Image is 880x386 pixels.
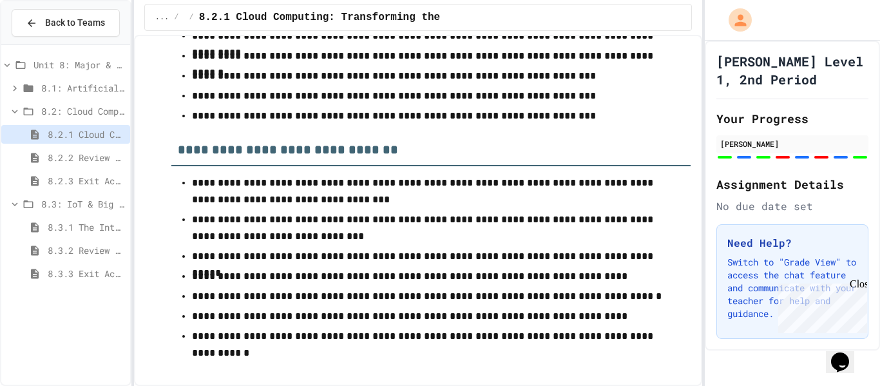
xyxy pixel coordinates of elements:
[48,128,125,141] span: 8.2.1 Cloud Computing: Transforming the Digital World
[155,12,169,23] span: ...
[5,5,89,82] div: Chat with us now!Close
[33,58,125,72] span: Unit 8: Major & Emerging Technologies
[41,81,125,95] span: 8.1: Artificial Intelligence Basics
[716,198,868,214] div: No due date set
[715,5,755,35] div: My Account
[12,9,120,37] button: Back to Teams
[41,197,125,211] span: 8.3: IoT & Big Data
[727,256,857,320] p: Switch to "Grade View" to access the chat feature and communicate with your teacher for help and ...
[773,278,867,333] iframe: chat widget
[189,12,194,23] span: /
[48,267,125,280] span: 8.3.3 Exit Activity - IoT Data Detective Challenge
[716,52,868,88] h1: [PERSON_NAME] Level 1, 2nd Period
[48,244,125,257] span: 8.3.2 Review - The Internet of Things and Big Data
[720,138,865,150] div: [PERSON_NAME]
[174,12,178,23] span: /
[727,235,857,251] h3: Need Help?
[48,220,125,234] span: 8.3.1 The Internet of Things and Big Data: Our Connected Digital World
[199,10,527,25] span: 8.2.1 Cloud Computing: Transforming the Digital World
[45,16,105,30] span: Back to Teams
[41,104,125,118] span: 8.2: Cloud Computing
[716,110,868,128] h2: Your Progress
[48,151,125,164] span: 8.2.2 Review - Cloud Computing
[716,175,868,193] h2: Assignment Details
[48,174,125,188] span: 8.2.3 Exit Activity - Cloud Service Detective
[826,334,867,373] iframe: chat widget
